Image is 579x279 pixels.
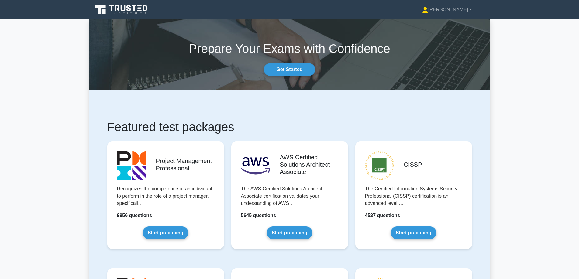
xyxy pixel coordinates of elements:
[89,41,490,56] h1: Prepare Your Exams with Confidence
[408,4,487,16] a: [PERSON_NAME]
[107,120,472,134] h1: Featured test packages
[264,63,315,76] a: Get Started
[391,226,436,239] a: Start practicing
[267,226,312,239] a: Start practicing
[143,226,188,239] a: Start practicing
